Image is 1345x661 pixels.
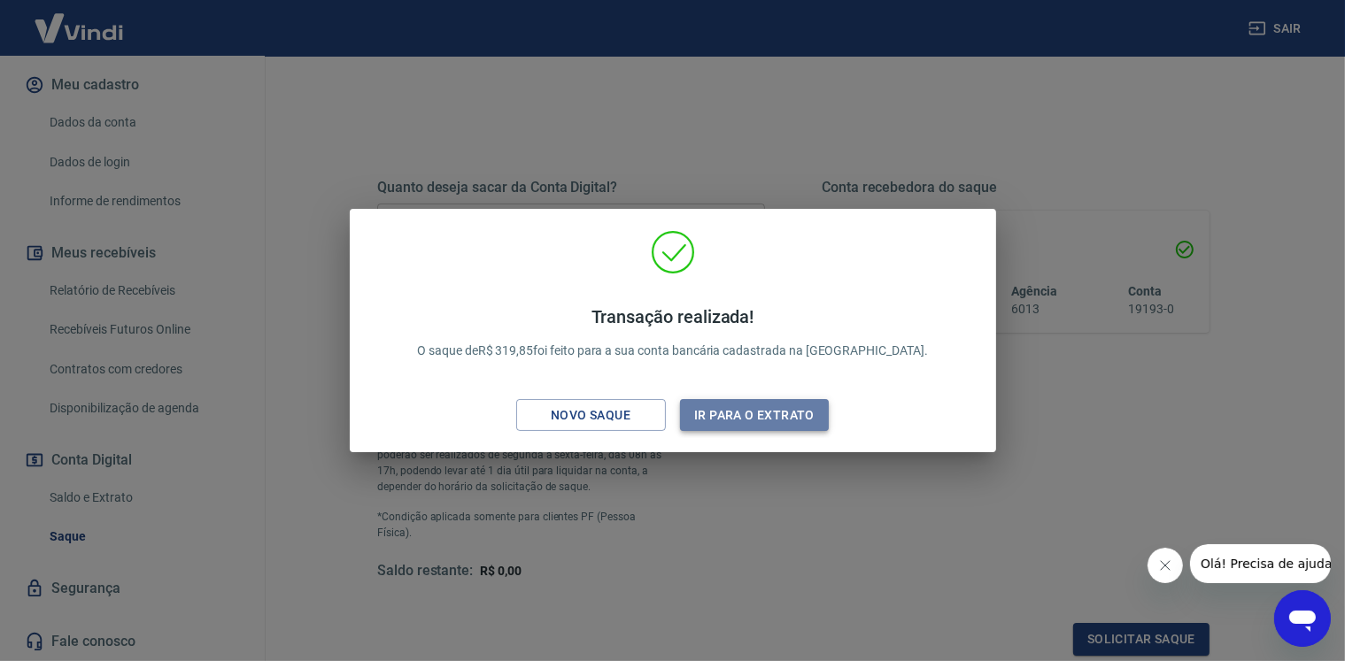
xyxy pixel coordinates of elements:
[680,399,830,432] button: Ir para o extrato
[516,399,666,432] button: Novo saque
[1190,544,1331,583] iframe: Mensagem da empresa
[1274,590,1331,647] iframe: Botão para abrir a janela de mensagens
[417,306,928,327] h4: Transação realizada!
[417,306,928,360] p: O saque de R$ 319,85 foi feito para a sua conta bancária cadastrada na [GEOGRAPHIC_DATA].
[529,404,652,427] div: Novo saque
[11,12,149,27] span: Olá! Precisa de ajuda?
[1148,548,1183,583] iframe: Fechar mensagem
